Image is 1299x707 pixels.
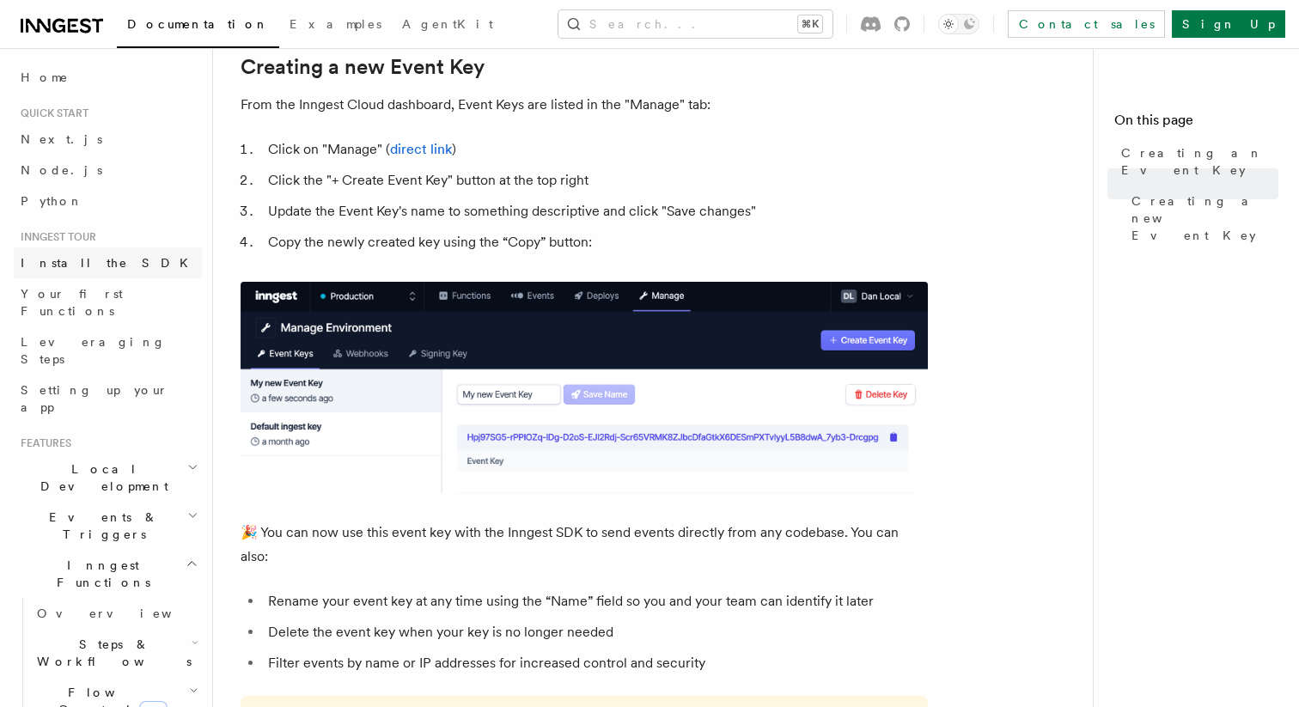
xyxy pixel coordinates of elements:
[402,17,493,31] span: AgentKit
[14,124,202,155] a: Next.js
[241,521,928,569] p: 🎉 You can now use this event key with the Inngest SDK to send events directly from any codebase. ...
[263,168,928,192] li: Click the "+ Create Event Key" button at the top right
[21,383,168,414] span: Setting up your app
[14,326,202,375] a: Leveraging Steps
[21,256,198,270] span: Install the SDK
[14,278,202,326] a: Your first Functions
[30,629,202,677] button: Steps & Workflows
[263,620,928,644] li: Delete the event key when your key is no longer needed
[14,107,88,120] span: Quick start
[1008,10,1165,38] a: Contact sales
[37,606,214,620] span: Overview
[938,14,979,34] button: Toggle dark mode
[558,10,832,38] button: Search...⌘K
[263,199,928,223] li: Update the Event Key's name to something descriptive and click "Save changes"
[263,230,928,254] li: Copy the newly created key using the “Copy” button:
[21,335,166,366] span: Leveraging Steps
[14,230,96,244] span: Inngest tour
[14,436,71,450] span: Features
[14,186,202,216] a: Python
[263,137,928,162] li: Click on "Manage" ( )
[1125,186,1278,251] a: Creating a new Event Key
[241,55,485,79] a: Creating a new Event Key
[390,141,452,157] a: direct link
[1121,144,1278,179] span: Creating an Event Key
[263,651,928,675] li: Filter events by name or IP addresses for increased control and security
[263,589,928,613] li: Rename your event key at any time using the “Name” field so you and your team can identify it later
[21,287,123,318] span: Your first Functions
[14,454,202,502] button: Local Development
[290,17,381,31] span: Examples
[21,69,69,86] span: Home
[21,163,102,177] span: Node.js
[14,247,202,278] a: Install the SDK
[14,62,202,93] a: Home
[1172,10,1285,38] a: Sign Up
[1114,110,1278,137] h4: On this page
[279,5,392,46] a: Examples
[241,93,928,117] p: From the Inngest Cloud dashboard, Event Keys are listed in the "Manage" tab:
[392,5,503,46] a: AgentKit
[14,375,202,423] a: Setting up your app
[14,557,186,591] span: Inngest Functions
[14,155,202,186] a: Node.js
[14,509,187,543] span: Events & Triggers
[14,550,202,598] button: Inngest Functions
[21,132,102,146] span: Next.js
[30,598,202,629] a: Overview
[798,15,822,33] kbd: ⌘K
[1131,192,1278,244] span: Creating a new Event Key
[21,194,83,208] span: Python
[241,282,928,493] img: A newly created Event Key in the Inngest Cloud dashboard
[14,502,202,550] button: Events & Triggers
[14,460,187,495] span: Local Development
[1114,137,1278,186] a: Creating an Event Key
[127,17,269,31] span: Documentation
[30,636,192,670] span: Steps & Workflows
[117,5,279,48] a: Documentation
